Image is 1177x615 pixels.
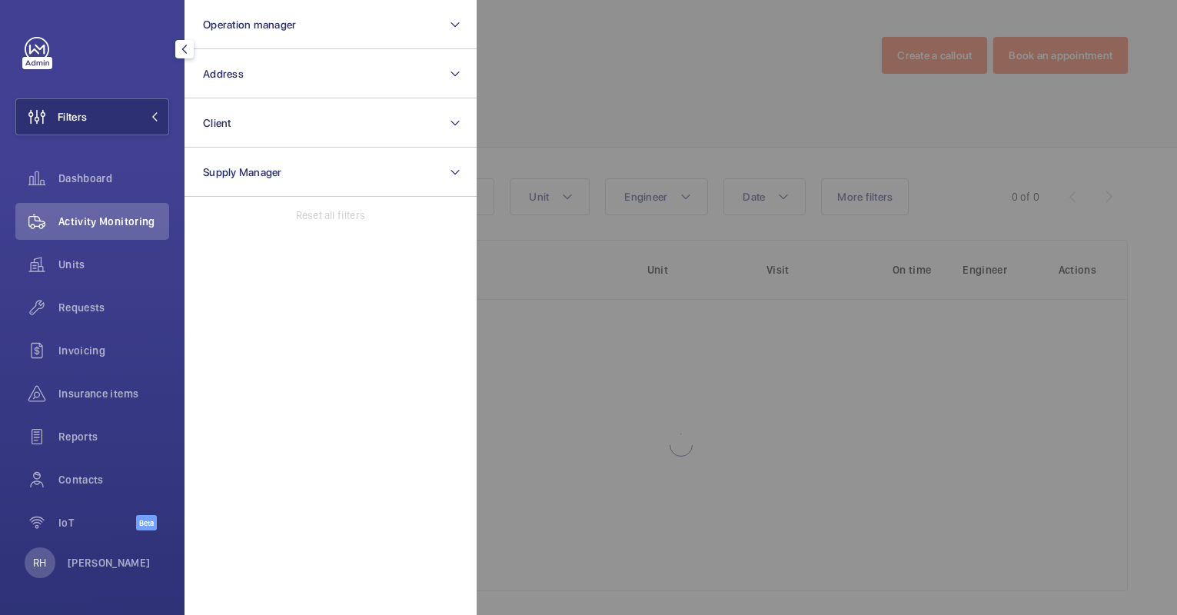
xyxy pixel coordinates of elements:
[58,343,169,358] span: Invoicing
[58,109,87,125] span: Filters
[58,214,169,229] span: Activity Monitoring
[58,257,169,272] span: Units
[15,98,169,135] button: Filters
[136,515,157,530] span: Beta
[58,300,169,315] span: Requests
[33,555,46,570] p: RH
[58,472,169,487] span: Contacts
[58,386,169,401] span: Insurance items
[68,555,151,570] p: [PERSON_NAME]
[58,171,169,186] span: Dashboard
[58,429,169,444] span: Reports
[58,515,136,530] span: IoT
